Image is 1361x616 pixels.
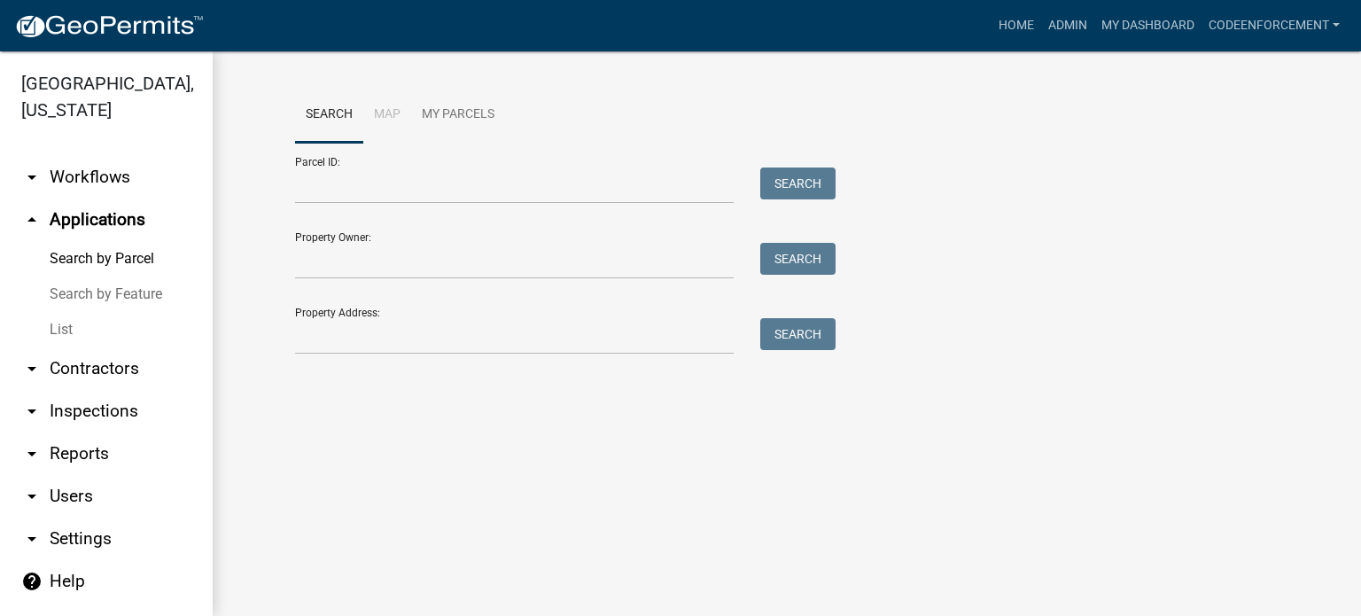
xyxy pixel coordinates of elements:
[21,571,43,592] i: help
[992,9,1041,43] a: Home
[760,318,836,350] button: Search
[21,167,43,188] i: arrow_drop_down
[1202,9,1347,43] a: codeenforcement
[1094,9,1202,43] a: My Dashboard
[1041,9,1094,43] a: Admin
[411,87,505,144] a: My Parcels
[760,168,836,199] button: Search
[295,87,363,144] a: Search
[21,528,43,550] i: arrow_drop_down
[760,243,836,275] button: Search
[21,443,43,464] i: arrow_drop_down
[21,209,43,230] i: arrow_drop_up
[21,401,43,422] i: arrow_drop_down
[21,358,43,379] i: arrow_drop_down
[21,486,43,507] i: arrow_drop_down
